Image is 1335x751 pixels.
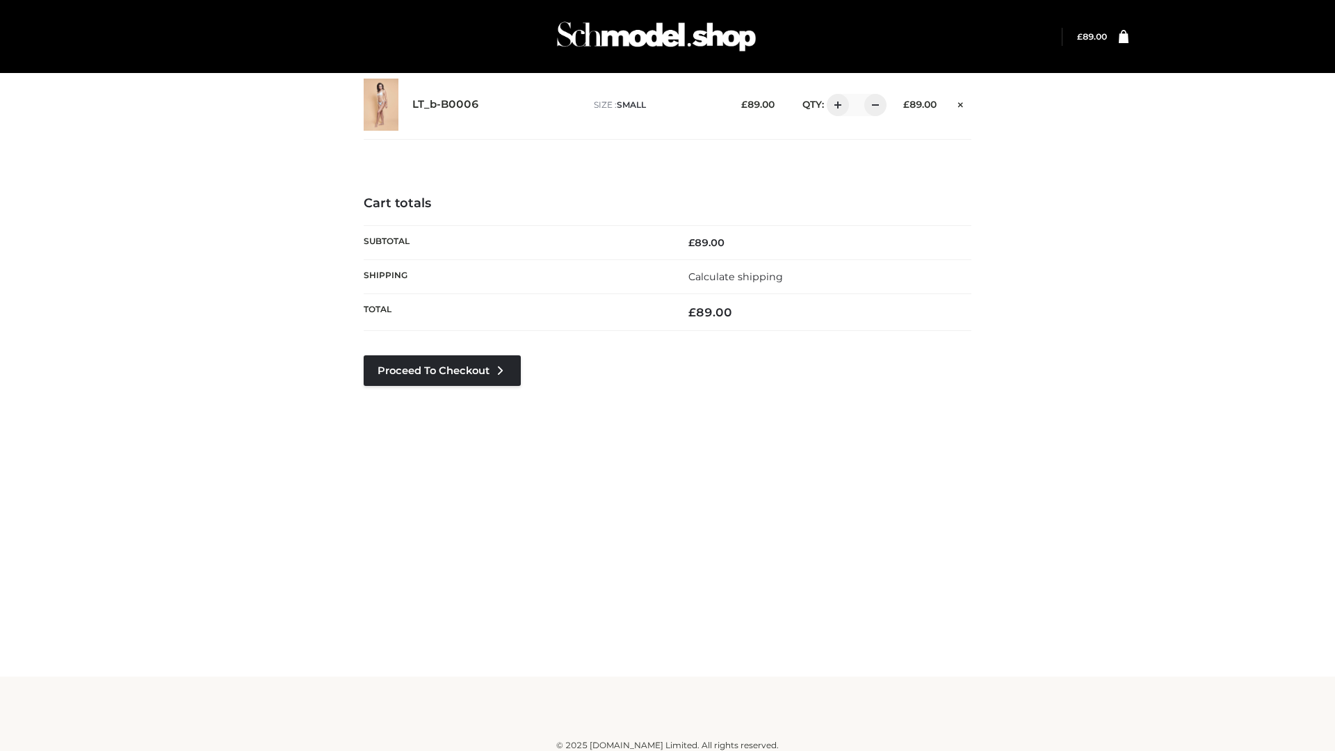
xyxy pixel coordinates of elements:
a: Calculate shipping [688,270,783,283]
a: LT_b-B0006 [412,98,479,111]
p: size : [594,99,720,111]
bdi: 89.00 [688,236,725,249]
a: Proceed to Checkout [364,355,521,386]
th: Subtotal [364,225,667,259]
bdi: 89.00 [903,99,937,110]
span: SMALL [617,99,646,110]
span: £ [688,236,695,249]
th: Total [364,294,667,331]
span: £ [1077,31,1083,42]
bdi: 89.00 [688,305,732,319]
span: £ [688,305,696,319]
span: £ [741,99,747,110]
bdi: 89.00 [741,99,775,110]
a: Remove this item [950,94,971,112]
img: Schmodel Admin 964 [552,9,761,64]
a: £89.00 [1077,31,1107,42]
div: QTY: [788,94,882,116]
bdi: 89.00 [1077,31,1107,42]
th: Shipping [364,259,667,293]
span: £ [903,99,909,110]
h4: Cart totals [364,196,971,211]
